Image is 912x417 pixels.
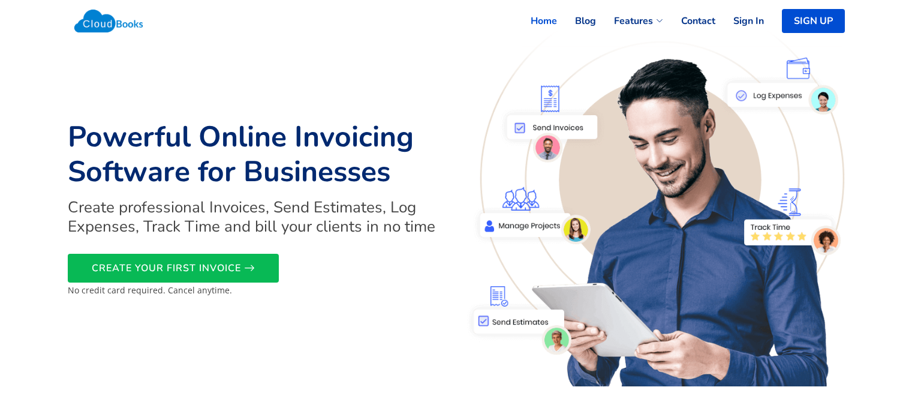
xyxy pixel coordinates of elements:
span: Features [614,14,653,28]
img: Cloudbooks Logo [68,3,150,39]
a: Contact [663,8,715,34]
a: Features [596,8,663,34]
a: Blog [557,8,596,34]
h1: Powerful Online Invoicing Software for Businesses [68,120,449,189]
a: CREATE YOUR FIRST INVOICE [68,254,279,283]
a: Sign In [715,8,764,34]
h2: Create professional Invoices, Send Estimates, Log Expenses, Track Time and bill your clients in n... [68,198,449,235]
small: No credit card required. Cancel anytime. [68,284,232,296]
a: SIGN UP [782,9,845,33]
a: Home [513,8,557,34]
